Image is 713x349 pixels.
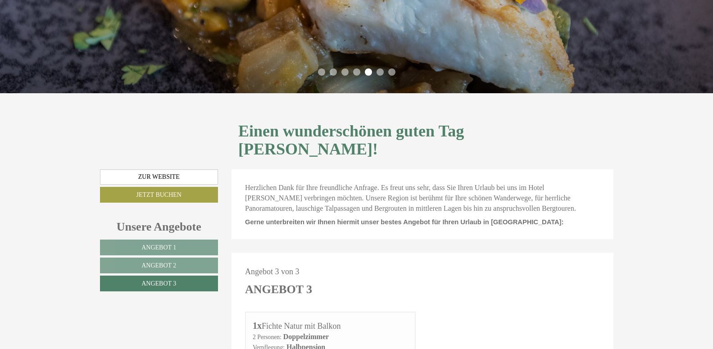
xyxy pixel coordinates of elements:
span: Angebot 3 von 3 [245,267,300,276]
span: Angebot 2 [141,262,176,269]
div: Unsere Angebote [100,218,218,235]
b: Doppelzimmer [283,333,329,340]
h1: Einen wunderschönen guten Tag [PERSON_NAME]! [238,122,607,158]
div: Angebot 3 [245,281,312,298]
div: Fichte Natur mit Balkon [253,319,408,332]
small: 2 Personen: [253,334,282,340]
span: Angebot 1 [141,244,176,251]
span: Gerne unterbreiten wir Ihnen hiermit unser bestes Angebot für Ihren Urlaub in [GEOGRAPHIC_DATA]: [245,218,563,226]
span: Angebot 3 [141,280,176,287]
b: 1x [253,321,262,331]
p: Herzlichen Dank für Ihre freundliche Anfrage. Es freut uns sehr, dass Sie Ihren Urlaub bei uns im... [245,183,600,214]
a: Zur Website [100,169,218,185]
a: Jetzt buchen [100,187,218,203]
